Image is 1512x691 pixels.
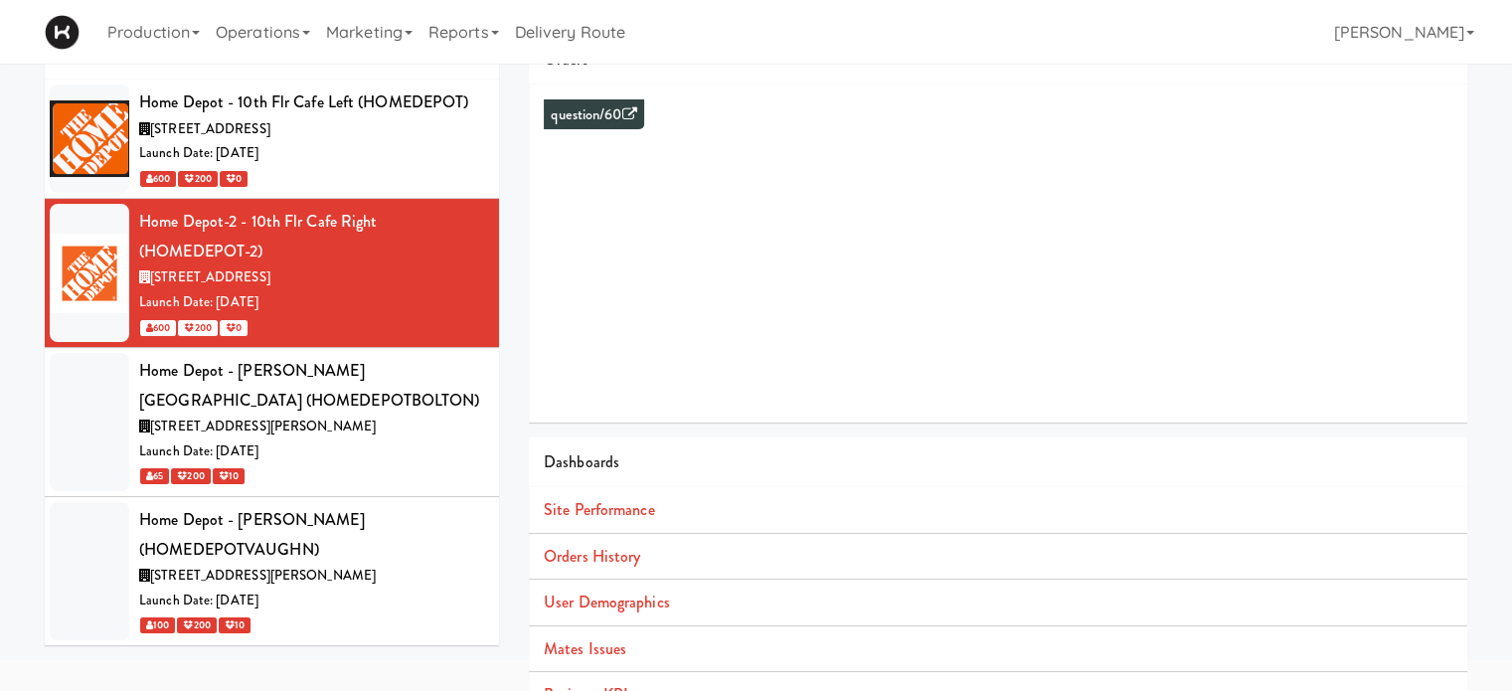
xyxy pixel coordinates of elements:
div: Home Depot-2 - 10th Flr Cafe Right (HOMEDEPOT-2) [139,207,484,265]
div: Home Depot - [PERSON_NAME] (HOMEDEPOTVAUGHN) [139,505,484,564]
div: Home Depot - [PERSON_NAME][GEOGRAPHIC_DATA] (HOMEDEPOTBOLTON) [139,356,484,415]
span: 10 [213,468,245,484]
div: Launch Date: [DATE] [139,589,484,613]
div: Launch Date: [DATE] [139,290,484,315]
span: 100 [140,617,175,633]
a: question/60 [551,104,636,125]
span: Dashboards [544,450,619,473]
span: 600 [140,171,176,187]
span: [STREET_ADDRESS][PERSON_NAME] [150,417,376,435]
div: Launch Date: [DATE] [139,141,484,166]
a: Mates Issues [544,637,626,660]
span: [STREET_ADDRESS] [150,119,270,138]
span: Orders [544,48,588,71]
img: Micromart [45,15,80,50]
a: User Demographics [544,591,670,613]
span: 0 [220,171,248,187]
li: Home Depot - [PERSON_NAME][GEOGRAPHIC_DATA] (HOMEDEPOTBOLTON)[STREET_ADDRESS][PERSON_NAME]Launch ... [45,348,499,497]
span: 600 [140,320,176,336]
a: Orders History [544,545,640,568]
li: Home Depot - 10th Flr Cafe Left (HOMEDEPOT)[STREET_ADDRESS]Launch Date: [DATE] 600 200 0 [45,80,499,199]
div: Home Depot - 10th Flr Cafe Left (HOMEDEPOT) [139,87,484,117]
span: 0 [220,320,248,336]
li: Home Depot - [PERSON_NAME] (HOMEDEPOTVAUGHN)[STREET_ADDRESS][PERSON_NAME]Launch Date: [DATE] 100 ... [45,497,499,645]
div: Launch Date: [DATE] [139,439,484,464]
span: 200 [177,617,216,633]
span: 10 [219,617,251,633]
span: [STREET_ADDRESS] [150,267,270,286]
li: Home Depot-2 - 10th Flr Cafe Right (HOMEDEPOT-2)[STREET_ADDRESS]Launch Date: [DATE] 600 200 0 [45,199,499,348]
a: Site Performance [544,498,655,521]
span: 200 [178,171,217,187]
span: 65 [140,468,169,484]
span: 200 [178,320,217,336]
span: 200 [171,468,210,484]
span: [STREET_ADDRESS][PERSON_NAME] [150,566,376,585]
